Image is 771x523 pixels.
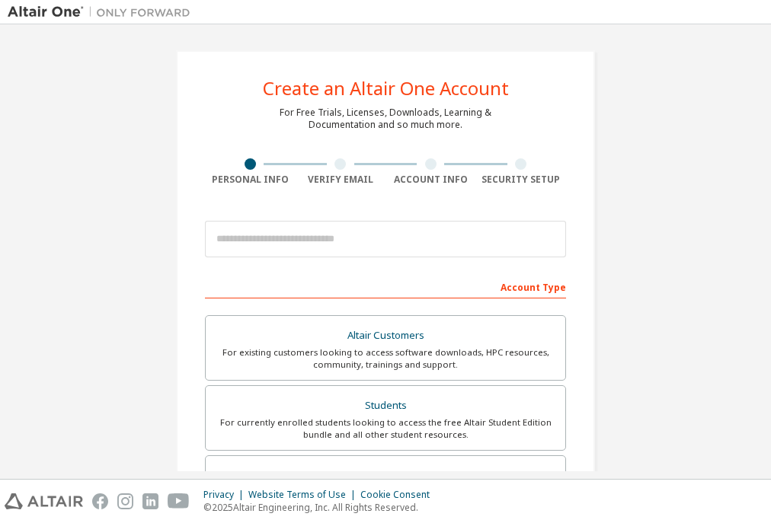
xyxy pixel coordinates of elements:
div: For existing customers looking to access software downloads, HPC resources, community, trainings ... [215,346,556,371]
div: Create an Altair One Account [263,79,509,97]
div: Students [215,395,556,416]
div: Altair Customers [215,325,556,346]
img: youtube.svg [168,493,190,509]
p: © 2025 Altair Engineering, Inc. All Rights Reserved. [203,501,439,514]
div: Cookie Consent [360,489,439,501]
img: instagram.svg [117,493,133,509]
div: Verify Email [296,174,386,186]
div: Account Info [385,174,476,186]
img: linkedin.svg [142,493,158,509]
img: facebook.svg [92,493,108,509]
div: Website Terms of Use [248,489,360,501]
img: altair_logo.svg [5,493,83,509]
div: Account Type [205,274,566,298]
div: Privacy [203,489,248,501]
div: Personal Info [205,174,296,186]
img: Altair One [8,5,198,20]
div: For currently enrolled students looking to access the free Altair Student Edition bundle and all ... [215,416,556,441]
div: For Free Trials, Licenses, Downloads, Learning & Documentation and so much more. [280,107,491,131]
div: Security Setup [476,174,567,186]
div: Faculty [215,465,556,486]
